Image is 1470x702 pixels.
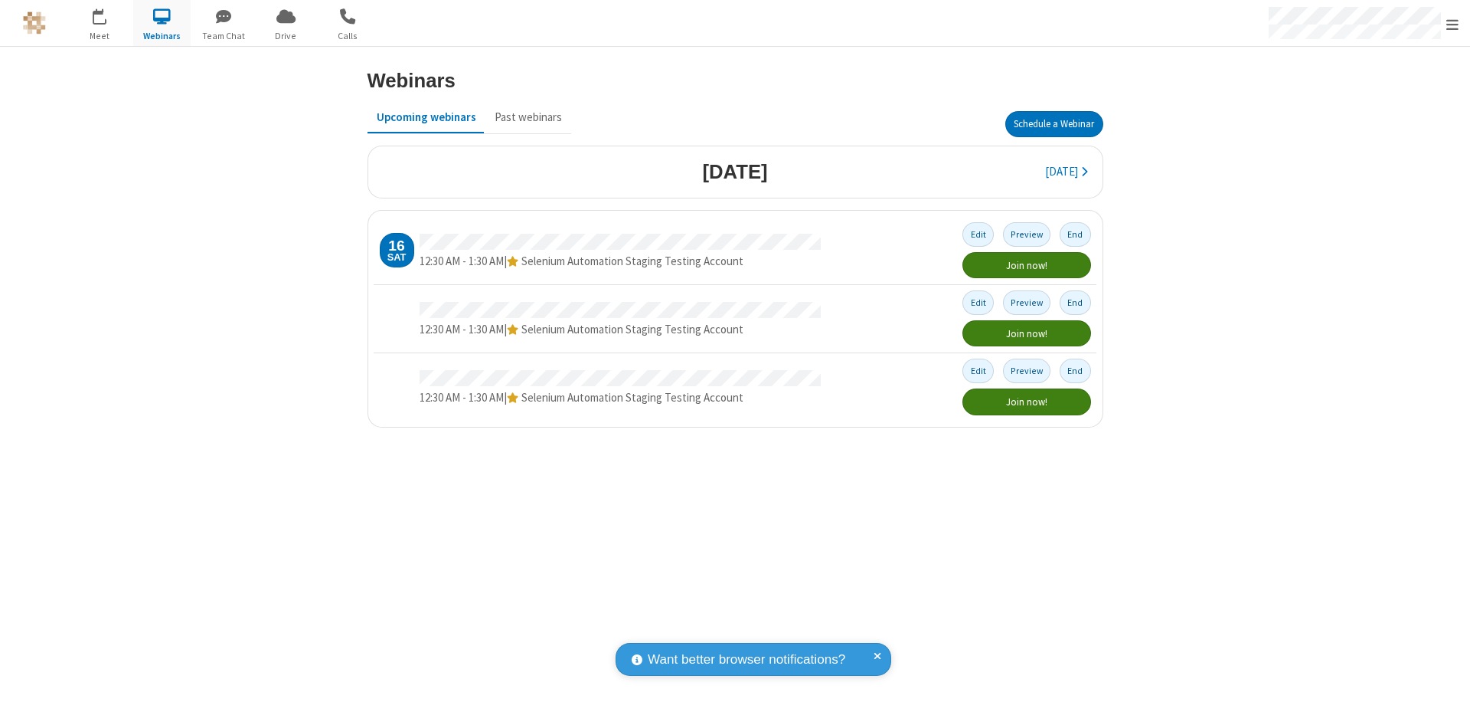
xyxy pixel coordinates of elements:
[23,11,46,34] img: QA Selenium DO NOT DELETE OR CHANGE
[380,233,414,267] div: Saturday, August 16, 2025 12:30 AM
[962,320,1090,346] button: Join now!
[1003,290,1051,314] button: Preview
[962,389,1090,415] button: Join now!
[387,253,407,263] div: Sat
[388,238,404,253] div: 16
[420,254,504,268] span: 12:30 AM - 1:30 AM
[521,322,743,336] span: Selenium Automation Staging Testing Account
[1060,290,1091,314] button: End
[962,252,1090,278] button: Join now!
[1003,359,1051,382] button: Preview
[485,103,571,132] button: Past webinars
[1003,222,1051,246] button: Preview
[133,29,191,43] span: Webinars
[420,253,821,271] div: |
[257,29,315,43] span: Drive
[521,390,743,405] span: Selenium Automation Staging Testing Account
[420,389,821,407] div: |
[1060,359,1091,382] button: End
[420,390,504,405] span: 12:30 AM - 1:30 AM
[1045,164,1078,179] span: [DATE]
[1005,111,1103,137] button: Schedule a Webinar
[521,254,743,268] span: Selenium Automation Staging Testing Account
[195,29,253,43] span: Team Chat
[71,29,129,43] span: Meet
[420,321,821,339] div: |
[962,359,994,382] button: Edit
[367,103,485,132] button: Upcoming webinars
[702,161,767,182] h3: [DATE]
[962,290,994,314] button: Edit
[103,8,113,20] div: 4
[1036,158,1096,187] button: [DATE]
[1060,222,1091,246] button: End
[367,70,456,91] h3: Webinars
[319,29,377,43] span: Calls
[420,322,504,336] span: 12:30 AM - 1:30 AM
[648,650,845,670] span: Want better browser notifications?
[962,222,994,246] button: Edit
